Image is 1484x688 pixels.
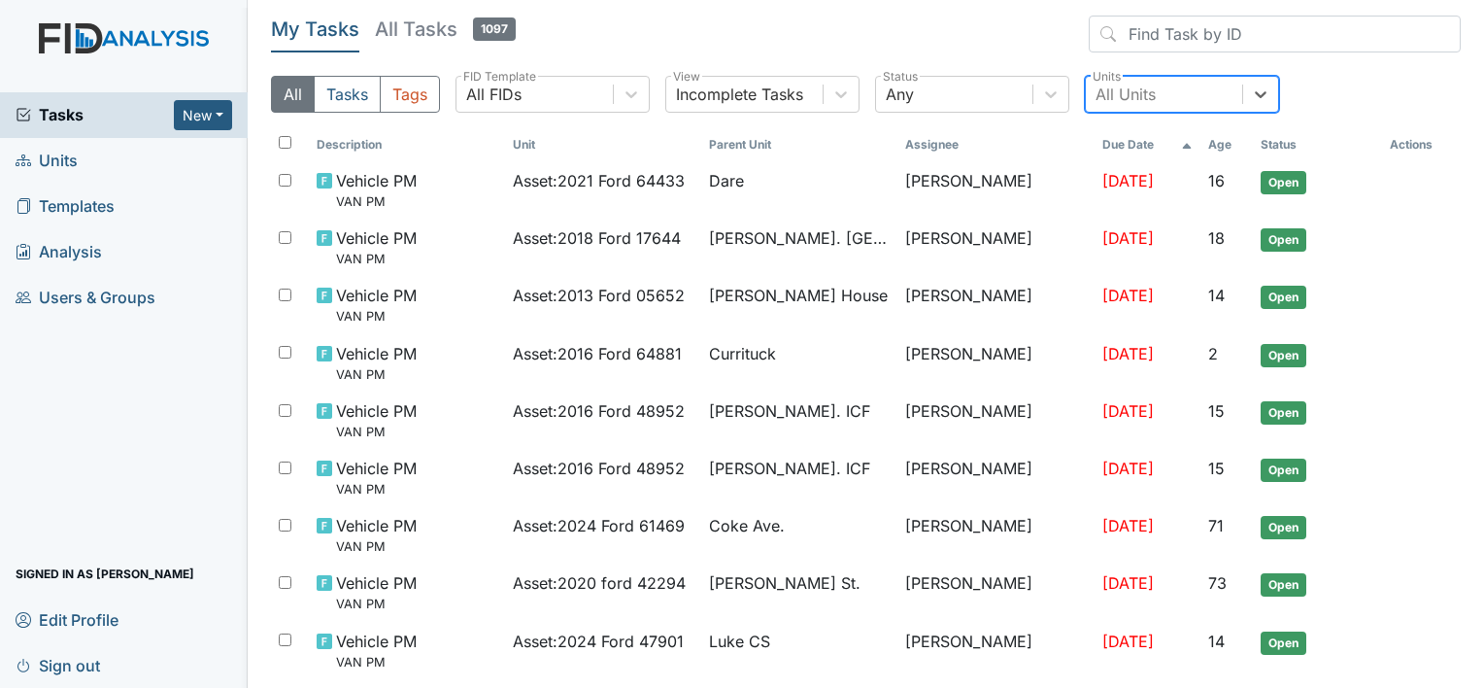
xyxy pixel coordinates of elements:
div: All Units [1096,83,1156,106]
td: [PERSON_NAME] [897,506,1094,564]
span: Vehicle PM VAN PM [336,169,417,211]
span: Users & Groups [16,283,155,313]
span: 15 [1208,401,1225,421]
small: VAN PM [336,192,417,211]
td: [PERSON_NAME] [897,219,1094,276]
td: [PERSON_NAME] [897,449,1094,506]
span: Asset : 2024 Ford 47901 [513,630,684,653]
th: Toggle SortBy [701,128,897,161]
span: Asset : 2016 Ford 64881 [513,342,682,365]
span: [PERSON_NAME]. ICF [709,457,870,480]
span: Vehicle PM VAN PM [336,226,417,268]
div: Type filter [271,76,440,113]
td: [PERSON_NAME] [897,392,1094,449]
span: Asset : 2016 Ford 48952 [513,399,685,423]
span: Asset : 2024 Ford 61469 [513,514,685,537]
span: Open [1261,344,1306,367]
span: [PERSON_NAME]. ICF [709,399,870,423]
span: Open [1261,286,1306,309]
span: [DATE] [1102,516,1154,535]
small: VAN PM [336,480,417,499]
span: Sign out [16,650,100,680]
small: VAN PM [336,653,417,671]
button: New [174,100,232,130]
span: Open [1261,228,1306,252]
small: VAN PM [336,307,417,326]
span: Open [1261,459,1306,482]
span: Open [1261,171,1306,194]
td: [PERSON_NAME] [897,564,1094,621]
span: 14 [1208,632,1225,651]
span: Vehicle PM VAN PM [336,630,417,671]
span: Asset : 2020 ford 42294 [513,571,686,595]
span: Templates [16,191,115,222]
th: Assignee [897,128,1094,161]
td: [PERSON_NAME] [897,334,1094,392]
span: [PERSON_NAME] House [709,284,888,307]
span: Edit Profile [16,604,118,635]
span: Vehicle PM VAN PM [336,399,417,441]
small: VAN PM [336,537,417,556]
td: [PERSON_NAME] [897,276,1094,333]
button: Tags [380,76,440,113]
span: 18 [1208,228,1225,248]
span: 2 [1208,344,1218,363]
td: [PERSON_NAME] [897,622,1094,679]
span: Vehicle PM VAN PM [336,514,417,556]
input: Find Task by ID [1089,16,1461,52]
span: [DATE] [1102,632,1154,651]
span: Vehicle PM VAN PM [336,284,417,326]
div: Any [886,83,914,106]
span: 73 [1208,573,1227,593]
small: VAN PM [336,365,417,384]
button: Tasks [314,76,381,113]
small: VAN PM [336,423,417,441]
span: [DATE] [1102,573,1154,593]
span: 71 [1208,516,1224,535]
span: Open [1261,573,1306,597]
div: Incomplete Tasks [676,83,803,106]
span: [DATE] [1102,344,1154,363]
th: Actions [1382,128,1461,161]
td: [PERSON_NAME] [897,161,1094,219]
span: Luke CS [709,630,770,653]
span: 1097 [473,17,516,41]
span: [DATE] [1102,171,1154,190]
span: 16 [1208,171,1225,190]
span: Currituck [709,342,776,365]
input: Toggle All Rows Selected [279,136,291,149]
span: Analysis [16,237,102,267]
span: Vehicle PM VAN PM [336,571,417,613]
span: Asset : 2021 Ford 64433 [513,169,685,192]
span: Units [16,146,78,176]
span: Asset : 2013 Ford 05652 [513,284,685,307]
span: Open [1261,516,1306,539]
span: 14 [1208,286,1225,305]
span: Asset : 2018 Ford 17644 [513,226,681,250]
h5: All Tasks [375,16,516,43]
small: VAN PM [336,595,417,613]
span: Open [1261,401,1306,425]
a: Tasks [16,103,174,126]
th: Toggle SortBy [505,128,701,161]
button: All [271,76,315,113]
span: [PERSON_NAME] St. [709,571,860,595]
span: Open [1261,632,1306,655]
span: [DATE] [1102,286,1154,305]
div: All FIDs [466,83,522,106]
span: Asset : 2016 Ford 48952 [513,457,685,480]
span: 15 [1208,459,1225,478]
h5: My Tasks [271,16,359,43]
th: Toggle SortBy [309,128,505,161]
span: Vehicle PM VAN PM [336,342,417,384]
span: [DATE] [1102,228,1154,248]
small: VAN PM [336,250,417,268]
span: [PERSON_NAME]. [GEOGRAPHIC_DATA] [709,226,890,250]
span: Dare [709,169,744,192]
th: Toggle SortBy [1095,128,1200,161]
th: Toggle SortBy [1200,128,1253,161]
span: [DATE] [1102,401,1154,421]
span: Signed in as [PERSON_NAME] [16,559,194,589]
span: Vehicle PM VAN PM [336,457,417,499]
